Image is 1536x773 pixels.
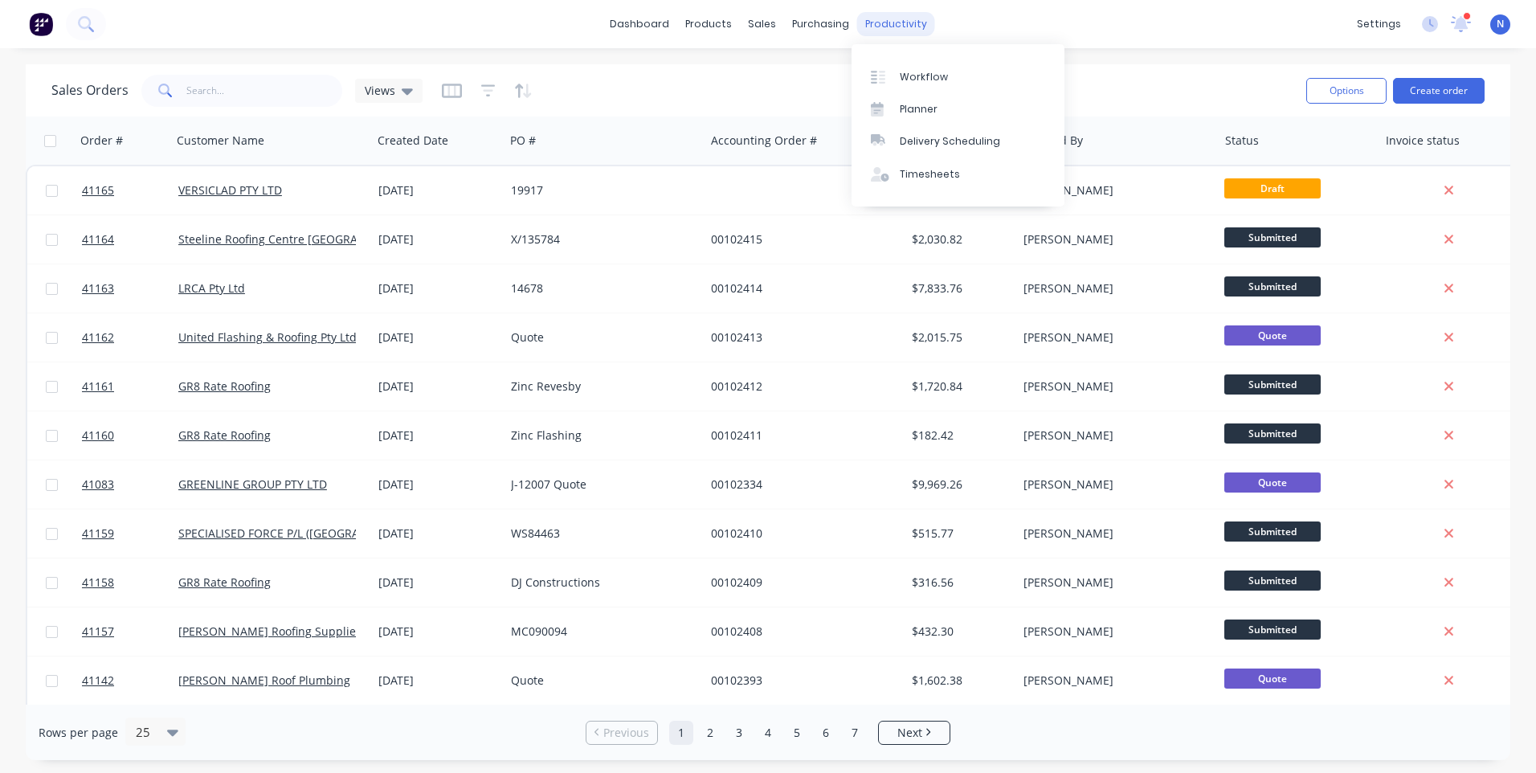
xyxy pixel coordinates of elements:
div: Quote [511,329,689,346]
div: productivity [857,12,935,36]
div: 00102414 [711,280,889,297]
div: 19917 [511,182,689,198]
button: Create order [1393,78,1485,104]
span: Rows per page [39,725,118,741]
div: [PERSON_NAME] [1023,427,1202,444]
div: $432.30 [912,624,1006,640]
div: DJ Constructions [511,575,689,591]
a: 41163 [82,264,178,313]
a: Page 3 [727,721,751,745]
div: $182.42 [912,427,1006,444]
a: [PERSON_NAME] Roofing Supplies [178,624,362,639]
div: Zinc Flashing [511,427,689,444]
div: [PERSON_NAME] [1023,280,1202,297]
div: [PERSON_NAME] [1023,182,1202,198]
div: [DATE] [378,673,498,689]
span: Submitted [1224,374,1321,395]
div: sales [740,12,784,36]
span: Quote [1224,325,1321,346]
div: 00102413 [711,329,889,346]
div: $2,015.75 [912,329,1006,346]
div: products [677,12,740,36]
div: [DATE] [378,280,498,297]
a: GR8 Rate Roofing [178,575,271,590]
span: Submitted [1224,571,1321,591]
span: 41161 [82,378,114,395]
a: Delivery Scheduling [852,125,1064,157]
div: 00102393 [711,673,889,689]
span: 41157 [82,624,114,640]
button: Options [1306,78,1387,104]
div: MC090094 [511,624,689,640]
span: 41165 [82,182,114,198]
div: Status [1225,133,1259,149]
div: [DATE] [378,476,498,493]
div: [PERSON_NAME] [1023,673,1202,689]
div: [PERSON_NAME] [1023,378,1202,395]
div: $9,969.26 [912,476,1006,493]
div: $316.56 [912,575,1006,591]
div: [DATE] [378,526,498,542]
div: 00102410 [711,526,889,542]
div: [DATE] [378,427,498,444]
a: GREENLINE GROUP PTY LTD [178,476,327,492]
a: Page 1 is your current page [669,721,693,745]
div: $2,030.82 [912,231,1006,247]
div: 00102412 [711,378,889,395]
div: PO # [510,133,536,149]
div: Quote [511,673,689,689]
div: purchasing [784,12,857,36]
span: Views [365,82,395,99]
span: Submitted [1224,276,1321,297]
a: 41162 [82,313,178,362]
a: 41158 [82,558,178,607]
span: Submitted [1224,423,1321,444]
span: Quote [1224,669,1321,689]
a: 41161 [82,362,178,411]
div: 00102415 [711,231,889,247]
span: Submitted [1224,227,1321,247]
a: Next page [879,725,950,741]
a: SPECIALISED FORCE P/L ([GEOGRAPHIC_DATA]) [178,526,423,541]
div: [DATE] [378,329,498,346]
a: United Flashing & Roofing Pty Ltd [178,329,357,345]
span: Draft [1224,178,1321,198]
a: 41160 [82,411,178,460]
img: Factory [29,12,53,36]
ul: Pagination [579,721,957,745]
div: X/135784 [511,231,689,247]
div: settings [1349,12,1409,36]
div: Customer Name [177,133,264,149]
div: Invoice status [1386,133,1460,149]
a: 41165 [82,166,178,215]
input: Search... [186,75,343,107]
a: Workflow [852,60,1064,92]
a: dashboard [602,12,677,36]
a: 41142 [82,656,178,705]
div: Timesheets [900,167,960,182]
div: Zinc Revesby [511,378,689,395]
span: Submitted [1224,521,1321,542]
div: WS84463 [511,526,689,542]
div: [PERSON_NAME] [1023,575,1202,591]
a: Timesheets [852,158,1064,190]
span: 41163 [82,280,114,297]
span: Previous [603,725,649,741]
div: [PERSON_NAME] [1023,624,1202,640]
span: 41142 [82,673,114,689]
a: Page 5 [785,721,809,745]
div: 00102334 [711,476,889,493]
a: GR8 Rate Roofing [178,427,271,443]
div: Order # [80,133,123,149]
div: 14678 [511,280,689,297]
span: Submitted [1224,620,1321,640]
div: [DATE] [378,624,498,640]
div: J-12007 Quote [511,476,689,493]
div: [PERSON_NAME] [1023,526,1202,542]
span: 41083 [82,476,114,493]
div: Workflow [900,70,948,84]
div: 00102411 [711,427,889,444]
div: [DATE] [378,231,498,247]
div: Created Date [378,133,448,149]
div: $1,720.84 [912,378,1006,395]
